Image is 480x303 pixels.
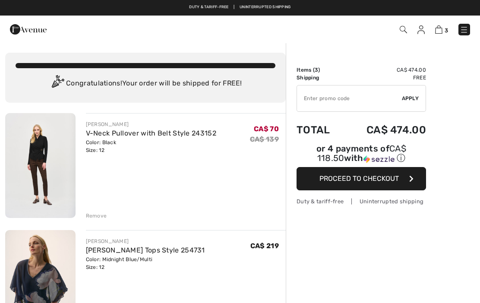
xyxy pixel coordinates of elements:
div: Color: Midnight Blue/Multi Size: 12 [86,256,205,271]
td: Items ( ) [297,66,343,74]
td: CA$ 474.00 [343,66,426,74]
td: Total [297,115,343,145]
a: 1ère Avenue [10,25,47,33]
img: Shopping Bag [435,25,442,34]
div: Congratulations! Your order will be shipped for FREE! [16,75,275,92]
s: CA$ 139 [250,135,279,143]
img: Menu [460,25,468,34]
td: Free [343,74,426,82]
img: Sezzle [363,155,395,163]
div: Color: Black Size: 12 [86,139,216,154]
div: Remove [86,212,107,220]
img: Search [400,26,407,33]
span: CA$ 219 [250,242,279,250]
span: 3 [445,27,448,34]
img: Congratulation2.svg [49,75,66,92]
img: My Info [417,25,425,34]
div: Duty & tariff-free | Uninterrupted shipping [297,197,426,205]
a: [PERSON_NAME] Tops Style 254731 [86,246,205,254]
a: V-Neck Pullover with Belt Style 243152 [86,129,216,137]
div: or 4 payments ofCA$ 118.50withSezzle Click to learn more about Sezzle [297,145,426,167]
td: CA$ 474.00 [343,115,426,145]
span: CA$ 118.50 [317,143,406,163]
span: 3 [315,67,318,73]
span: Proceed to Checkout [319,174,399,183]
img: 1ère Avenue [10,21,47,38]
div: [PERSON_NAME] [86,120,216,128]
div: or 4 payments of with [297,145,426,164]
td: Shipping [297,74,343,82]
span: Apply [402,95,419,102]
span: CA$ 70 [254,125,279,133]
img: V-Neck Pullover with Belt Style 243152 [5,113,76,218]
button: Proceed to Checkout [297,167,426,190]
div: [PERSON_NAME] [86,237,205,245]
a: 3 [435,24,448,35]
input: Promo code [297,85,402,111]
